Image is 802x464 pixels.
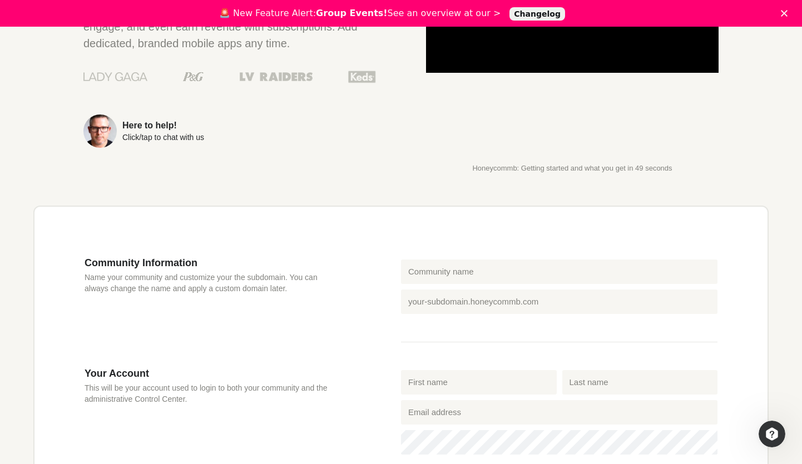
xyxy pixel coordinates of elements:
a: Changelog [509,7,565,21]
img: Procter & Gamble [183,72,204,81]
h3: Your Account [85,367,334,380]
input: First name [401,370,557,395]
input: Community name [401,260,717,284]
img: Sean [83,114,117,148]
div: Close [781,10,792,17]
iframe: Intercom live chat [759,421,785,447]
img: Lady Gaga [83,68,147,85]
a: Here to help!Click/tap to chat with us [83,114,376,148]
div: 🚨 New Feature Alert: See an overview at our > [219,8,501,19]
b: Group Events! [316,8,388,18]
img: Keds [348,69,376,84]
input: Email address [401,400,717,425]
h3: Community Information [85,257,334,269]
p: Name your community and customize your the subdomain. You can always change the name and apply a ... [85,272,334,294]
div: Here to help! [122,121,204,130]
div: Click/tap to chat with us [122,133,204,141]
input: Last name [562,370,718,395]
p: Honeycommb: Getting started and what you get in 49 seconds [426,164,719,172]
input: your-subdomain.honeycommb.com [401,290,717,314]
img: Las Vegas Raiders [240,72,313,81]
p: This will be your account used to login to both your community and the administrative Control Cen... [85,382,334,405]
